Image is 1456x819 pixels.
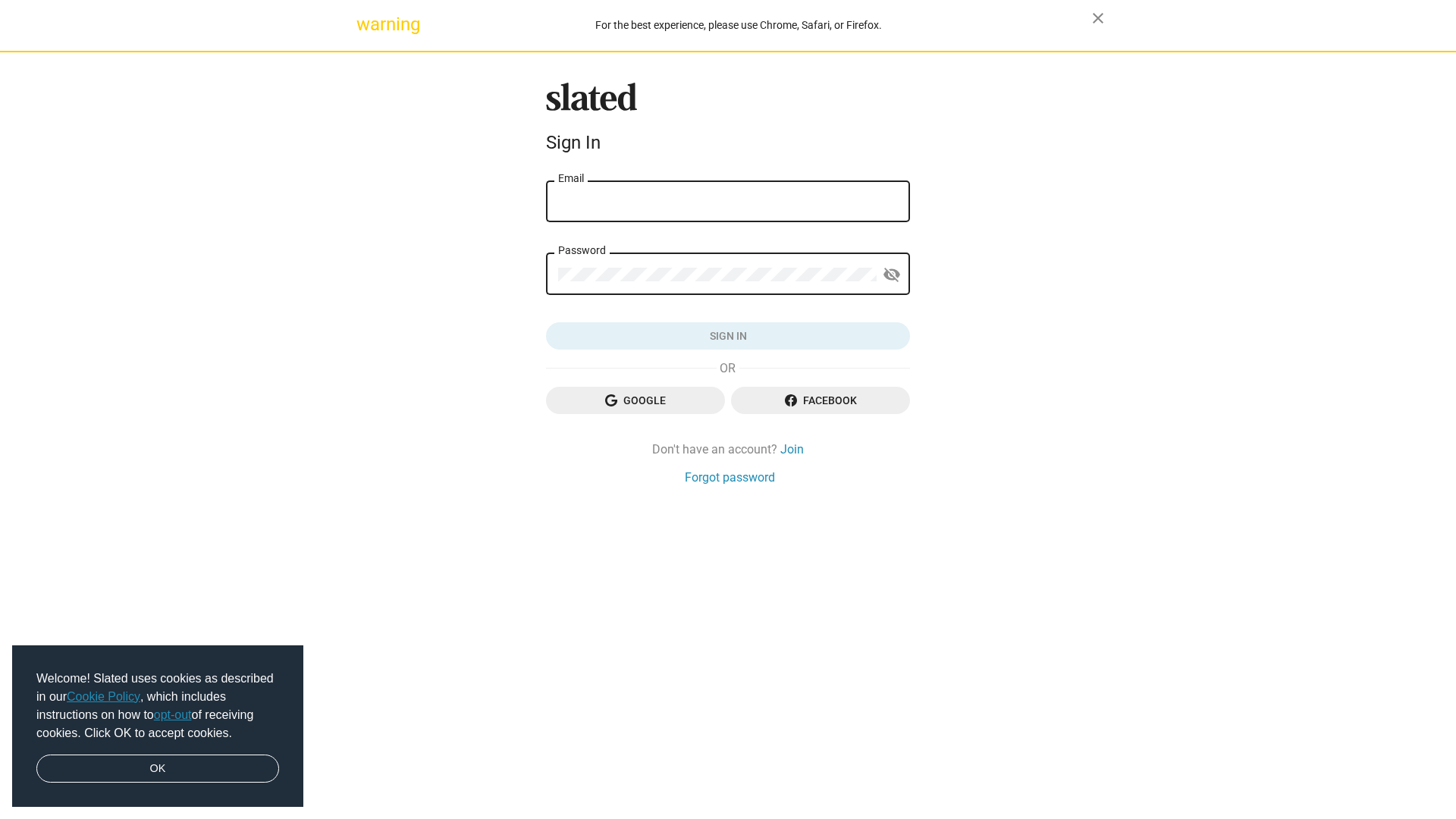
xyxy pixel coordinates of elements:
a: Cookie Policy [67,690,140,703]
mat-icon: close [1089,9,1107,27]
button: Facebook [731,387,910,414]
a: dismiss cookie message [36,755,279,783]
div: cookieconsent [12,645,303,808]
a: Join [780,441,804,457]
a: opt-out [154,708,192,721]
mat-icon: visibility_off [883,263,901,287]
span: Welcome! Slated uses cookies as described in our , which includes instructions on how to of recei... [36,670,279,742]
span: Facebook [743,387,898,414]
mat-icon: warning [356,15,375,33]
div: Sign In [546,132,910,153]
span: Google [558,387,713,414]
div: Don't have an account? [546,441,910,457]
a: Forgot password [685,469,775,485]
button: Show password [877,260,907,290]
div: For the best experience, please use Chrome, Safari, or Firefox. [385,15,1092,36]
sl-branding: Sign In [546,83,910,160]
button: Google [546,387,725,414]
